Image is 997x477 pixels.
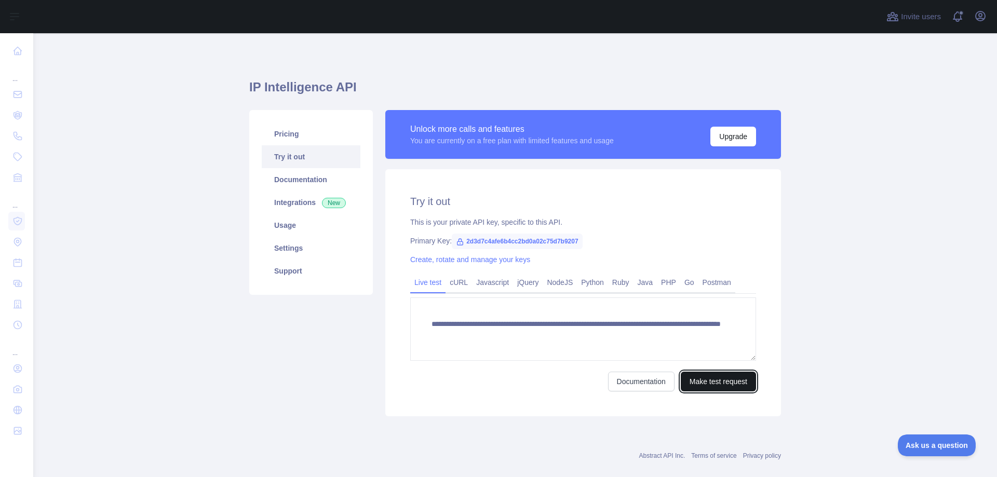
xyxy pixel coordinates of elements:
[410,217,756,227] div: This is your private API key, specific to this API.
[681,372,756,391] button: Make test request
[608,274,634,291] a: Ruby
[410,236,756,246] div: Primary Key:
[8,62,25,83] div: ...
[410,274,446,291] a: Live test
[698,274,735,291] a: Postman
[472,274,513,291] a: Javascript
[743,452,781,459] a: Privacy policy
[543,274,577,291] a: NodeJS
[249,79,781,104] h1: IP Intelligence API
[446,274,472,291] a: cURL
[639,452,685,459] a: Abstract API Inc.
[262,214,360,237] a: Usage
[410,123,614,135] div: Unlock more calls and features
[691,452,736,459] a: Terms of service
[410,194,756,209] h2: Try it out
[513,274,543,291] a: jQuery
[710,127,756,146] button: Upgrade
[262,237,360,260] a: Settings
[577,274,608,291] a: Python
[262,145,360,168] a: Try it out
[262,122,360,145] a: Pricing
[262,168,360,191] a: Documentation
[680,274,698,291] a: Go
[634,274,657,291] a: Java
[410,255,530,264] a: Create, rotate and manage your keys
[410,135,614,146] div: You are currently on a free plan with limited features and usage
[8,336,25,357] div: ...
[884,8,943,25] button: Invite users
[608,372,675,391] a: Documentation
[262,191,360,214] a: Integrations New
[322,198,346,208] span: New
[901,11,941,23] span: Invite users
[898,434,976,456] iframe: Toggle Customer Support
[262,260,360,282] a: Support
[8,189,25,210] div: ...
[452,234,582,249] span: 2d3d7c4afe6b4cc2bd0a02c75d7b9207
[657,274,680,291] a: PHP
